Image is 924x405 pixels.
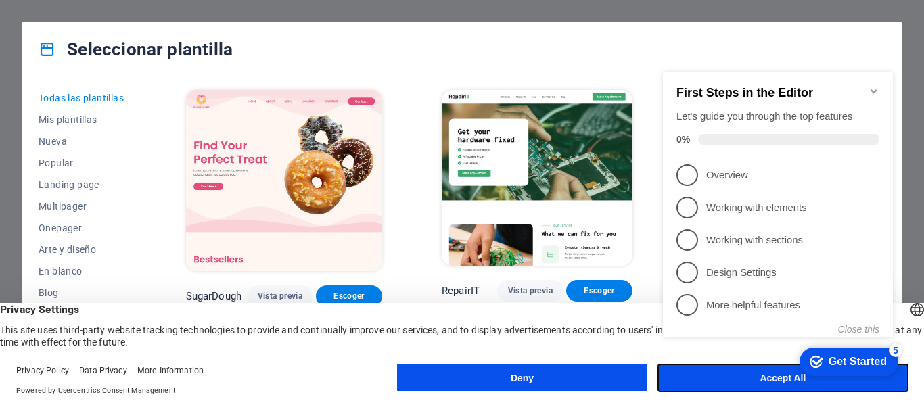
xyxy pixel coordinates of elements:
[5,106,235,139] li: Overview
[442,284,480,297] p: RepairIT
[39,222,126,233] span: Onepager
[39,287,126,298] span: Blog
[181,271,222,282] button: Close this
[39,201,126,212] span: Multipager
[19,33,222,47] h2: First Steps in the Editor
[49,213,211,227] p: Design Settings
[508,285,553,296] span: Vista previa
[316,285,382,307] button: Escoger
[231,291,245,304] div: 5
[186,90,382,271] img: SugarDough
[5,236,235,268] li: More helpful features
[142,295,241,323] div: Get Started 5 items remaining, 0% complete
[39,244,126,255] span: Arte y diseño
[39,136,126,147] span: Nueva
[39,217,126,239] button: Onepager
[49,245,211,260] p: More helpful features
[49,116,211,130] p: Overview
[19,81,41,92] span: 0%
[39,266,126,277] span: En blanco
[39,109,126,130] button: Mis plantillas
[442,90,632,266] img: RepairIT
[39,195,126,217] button: Multipager
[39,282,126,304] button: Blog
[497,280,563,302] button: Vista previa
[5,139,235,171] li: Working with elements
[186,289,241,303] p: SugarDough
[566,280,632,302] button: Escoger
[39,239,126,260] button: Arte y diseño
[39,174,126,195] button: Landing page
[39,158,126,168] span: Popular
[19,57,222,71] div: Let's guide you through the top features
[327,291,371,302] span: Escoger
[49,181,211,195] p: Working with sections
[211,33,222,44] div: Minimize checklist
[247,285,313,307] button: Vista previa
[258,291,302,302] span: Vista previa
[39,93,126,103] span: Todas las plantillas
[171,303,229,315] div: Get Started
[39,87,126,109] button: Todas las plantillas
[49,148,211,162] p: Working with elements
[39,260,126,282] button: En blanco
[577,285,622,296] span: Escoger
[39,39,233,60] h4: Seleccionar plantilla
[5,171,235,204] li: Working with sections
[39,114,126,125] span: Mis plantillas
[39,130,126,152] button: Nueva
[39,152,126,174] button: Popular
[39,179,126,190] span: Landing page
[5,204,235,236] li: Design Settings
